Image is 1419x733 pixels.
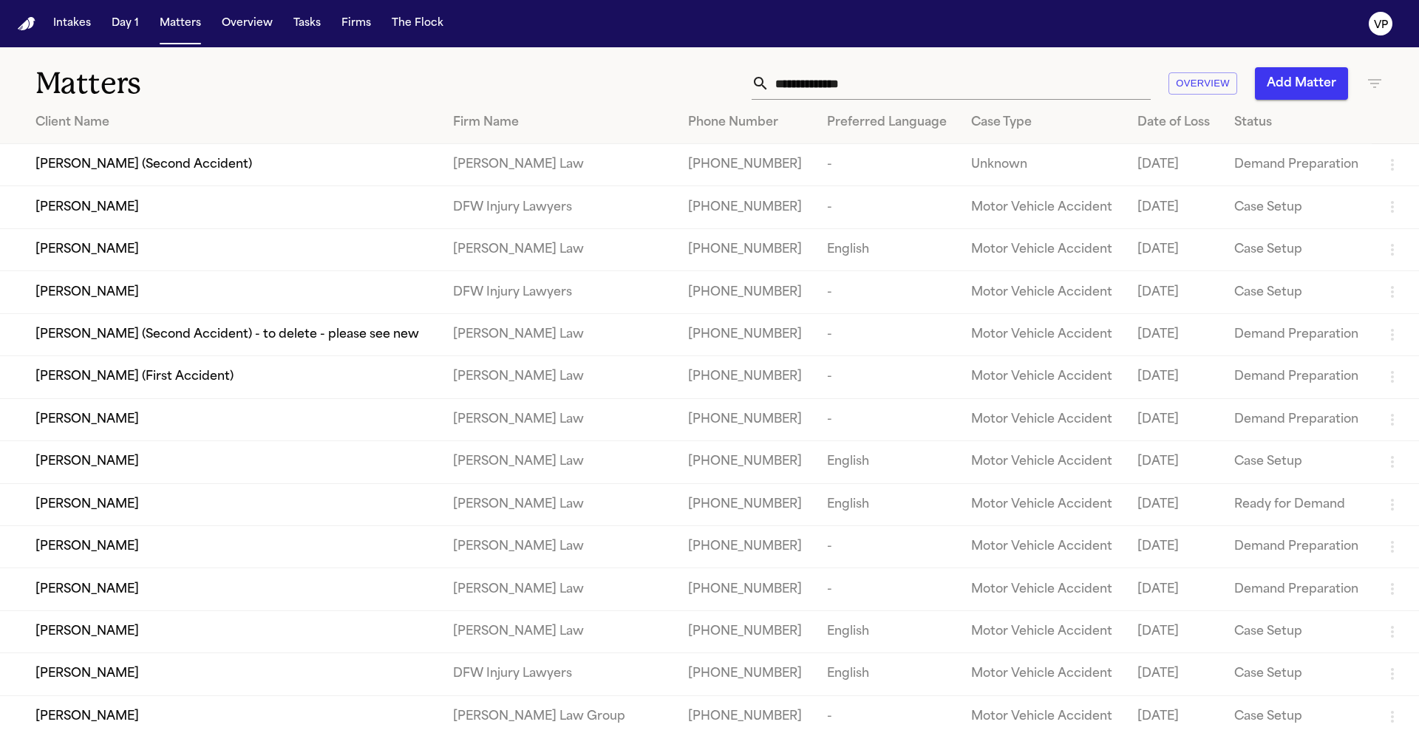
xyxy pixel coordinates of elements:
[35,538,139,556] span: [PERSON_NAME]
[35,581,139,599] span: [PERSON_NAME]
[1222,610,1372,652] td: Case Setup
[1222,313,1372,355] td: Demand Preparation
[1126,356,1222,398] td: [DATE]
[106,10,145,37] button: Day 1
[441,653,676,695] td: DFW Injury Lawyers
[35,496,139,514] span: [PERSON_NAME]
[676,271,814,313] td: [PHONE_NUMBER]
[1126,610,1222,652] td: [DATE]
[815,653,959,695] td: English
[959,483,1126,525] td: Motor Vehicle Accident
[1126,398,1222,440] td: [DATE]
[441,610,676,652] td: [PERSON_NAME] Law
[676,483,814,525] td: [PHONE_NUMBER]
[336,10,377,37] button: Firms
[441,568,676,610] td: [PERSON_NAME] Law
[441,398,676,440] td: [PERSON_NAME] Law
[959,653,1126,695] td: Motor Vehicle Accident
[35,411,139,429] span: [PERSON_NAME]
[35,114,429,132] div: Client Name
[676,610,814,652] td: [PHONE_NUMBER]
[1126,228,1222,270] td: [DATE]
[1222,271,1372,313] td: Case Setup
[815,228,959,270] td: English
[959,525,1126,567] td: Motor Vehicle Accident
[35,665,139,683] span: [PERSON_NAME]
[35,326,419,344] span: [PERSON_NAME] (Second Accident) - to delete - please see new
[453,114,664,132] div: Firm Name
[35,241,139,259] span: [PERSON_NAME]
[676,568,814,610] td: [PHONE_NUMBER]
[1168,72,1237,95] button: Overview
[1222,398,1372,440] td: Demand Preparation
[441,271,676,313] td: DFW Injury Lawyers
[35,156,252,174] span: [PERSON_NAME] (Second Accident)
[1374,20,1388,30] text: VP
[35,368,234,386] span: [PERSON_NAME] (First Accident)
[35,284,139,301] span: [PERSON_NAME]
[815,356,959,398] td: -
[815,271,959,313] td: -
[1126,186,1222,228] td: [DATE]
[1222,186,1372,228] td: Case Setup
[1137,114,1211,132] div: Date of Loss
[18,17,35,31] a: Home
[971,114,1114,132] div: Case Type
[1234,114,1360,132] div: Status
[1255,67,1348,100] button: Add Matter
[441,483,676,525] td: [PERSON_NAME] Law
[815,610,959,652] td: English
[815,525,959,567] td: -
[959,186,1126,228] td: Motor Vehicle Accident
[18,17,35,31] img: Finch Logo
[959,610,1126,652] td: Motor Vehicle Accident
[959,356,1126,398] td: Motor Vehicle Accident
[1222,568,1372,610] td: Demand Preparation
[815,144,959,186] td: -
[35,65,428,102] h1: Matters
[1126,568,1222,610] td: [DATE]
[1222,144,1372,186] td: Demand Preparation
[676,228,814,270] td: [PHONE_NUMBER]
[815,483,959,525] td: English
[959,144,1126,186] td: Unknown
[1126,525,1222,567] td: [DATE]
[441,186,676,228] td: DFW Injury Lawyers
[959,441,1126,483] td: Motor Vehicle Accident
[1126,313,1222,355] td: [DATE]
[959,568,1126,610] td: Motor Vehicle Accident
[1222,441,1372,483] td: Case Setup
[1126,271,1222,313] td: [DATE]
[1222,525,1372,567] td: Demand Preparation
[216,10,279,37] button: Overview
[441,228,676,270] td: [PERSON_NAME] Law
[441,144,676,186] td: [PERSON_NAME] Law
[676,525,814,567] td: [PHONE_NUMBER]
[441,441,676,483] td: [PERSON_NAME] Law
[815,186,959,228] td: -
[1126,144,1222,186] td: [DATE]
[441,356,676,398] td: [PERSON_NAME] Law
[815,313,959,355] td: -
[287,10,327,37] button: Tasks
[1222,356,1372,398] td: Demand Preparation
[1126,441,1222,483] td: [DATE]
[47,10,97,37] button: Intakes
[1126,653,1222,695] td: [DATE]
[441,313,676,355] td: [PERSON_NAME] Law
[959,313,1126,355] td: Motor Vehicle Accident
[676,356,814,398] td: [PHONE_NUMBER]
[1222,483,1372,525] td: Ready for Demand
[154,10,207,37] a: Matters
[676,441,814,483] td: [PHONE_NUMBER]
[35,453,139,471] span: [PERSON_NAME]
[1126,483,1222,525] td: [DATE]
[1222,653,1372,695] td: Case Setup
[815,441,959,483] td: English
[676,313,814,355] td: [PHONE_NUMBER]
